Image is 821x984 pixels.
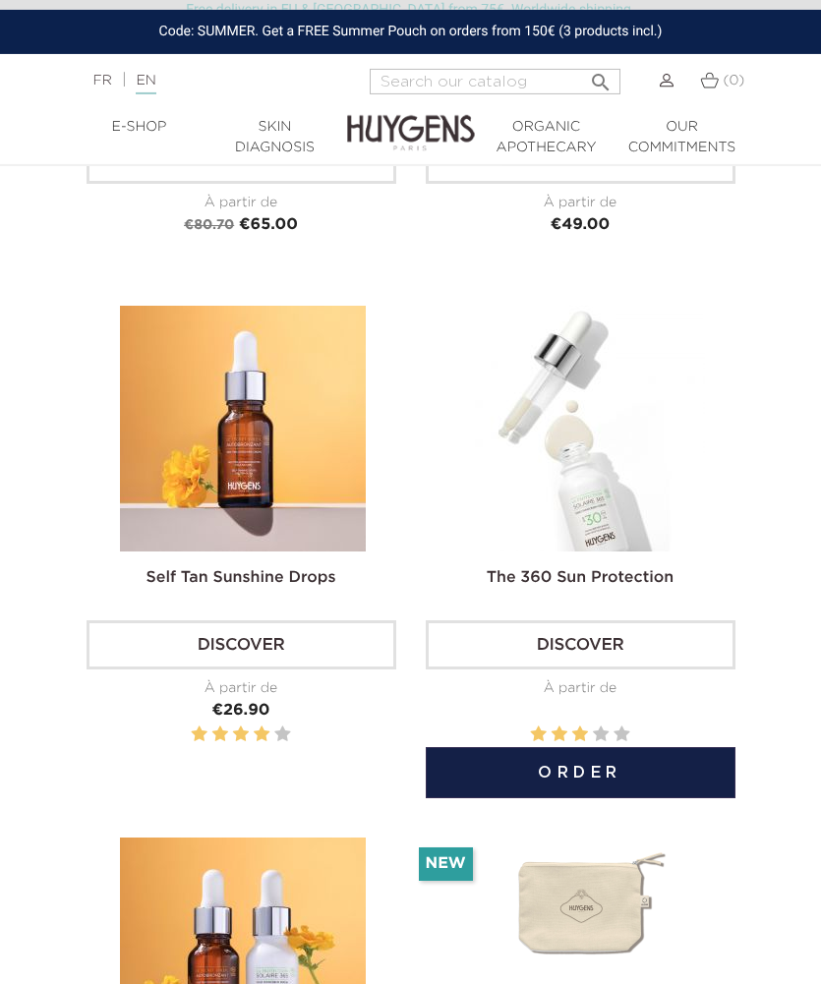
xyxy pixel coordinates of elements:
img: Self Tan Sunshine Drops [120,306,366,551]
label: 3 [233,723,249,747]
div: | [84,69,327,92]
label: 4 [254,723,269,747]
label: 2 [552,723,567,747]
label: 1 [192,723,207,747]
a: The 360 Sun Protection [487,570,674,586]
a: EN [136,74,155,94]
i:  [589,65,613,88]
div: À partir de [87,193,396,213]
a: Discover [87,620,396,669]
div: À partir de [426,678,735,699]
a: FR [93,74,112,87]
a: Self Tan Sunshine Drops [147,570,336,586]
input: Search [370,69,620,94]
label: 2 [212,723,228,747]
span: €49.00 [551,217,610,233]
span: €26.90 [212,703,270,719]
button:  [583,63,618,89]
button: Order [426,747,735,798]
label: 5 [614,723,629,747]
a: Skin Diagnosis [207,117,343,158]
a: Organic Apothecary [479,117,615,158]
label: 1 [531,723,547,747]
img: Huygens [347,84,475,153]
div: À partir de [426,193,735,213]
span: €65.00 [239,217,298,233]
label: 3 [572,723,588,747]
label: 5 [274,723,290,747]
li: New [419,847,473,881]
span: €80.70 [184,218,234,232]
a: Discover [426,620,735,669]
a: E-Shop [72,117,207,138]
a: Our commitments [615,117,750,158]
span: (0) [723,74,744,87]
div: À partir de [87,678,396,699]
label: 4 [593,723,609,747]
